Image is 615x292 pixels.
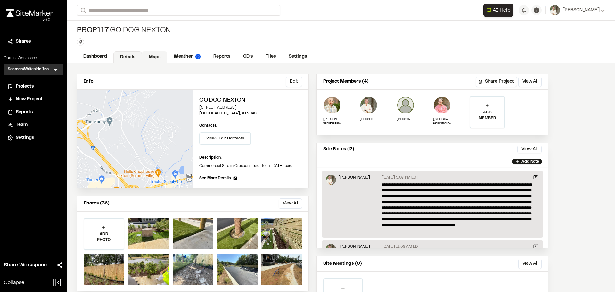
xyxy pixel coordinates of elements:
[518,259,542,269] button: View All
[195,54,201,59] img: precipai.png
[326,175,336,185] img: Jake Wastler
[16,121,28,129] span: Team
[550,5,560,15] img: User
[562,7,600,14] span: [PERSON_NAME]
[4,55,63,61] p: Current Workspace
[84,200,110,207] p: Photos (36)
[550,5,605,15] button: [PERSON_NAME]
[77,5,88,16] button: Search
[360,117,378,121] p: [PERSON_NAME]
[8,109,59,116] a: Reports
[167,51,207,63] a: Weather
[323,78,369,85] p: Project Members (4)
[16,83,34,90] span: Projects
[397,96,414,114] img: Jessica Spires
[279,198,302,209] button: View All
[113,51,142,63] a: Details
[16,38,31,45] span: Shares
[8,96,59,103] a: New Project
[16,134,34,141] span: Settings
[521,159,539,164] p: Add Note
[282,51,313,63] a: Settings
[207,51,237,63] a: Reports
[77,51,113,63] a: Dashboard
[323,260,362,267] p: Site Meetings (0)
[199,105,302,111] p: [STREET_ADDRESS]
[433,117,451,121] p: [GEOGRAPHIC_DATA][PERSON_NAME]
[199,175,231,181] span: See More Details
[470,110,504,121] p: ADD MEMBER
[493,6,511,14] span: AI Help
[483,4,513,17] button: Open AI Assistant
[397,117,414,121] p: [PERSON_NAME]
[16,109,33,116] span: Reports
[4,279,24,287] span: Collapse
[286,77,302,87] button: Edit
[323,96,341,114] img: Sinuhe Perez
[8,38,59,45] a: Shares
[323,146,354,153] p: Site Notes (2)
[8,134,59,141] a: Settings
[339,175,370,180] p: [PERSON_NAME]
[326,244,336,254] img: Jake Wastler
[433,121,451,125] p: Land Planner II
[237,51,259,63] a: CD's
[382,244,420,250] p: [DATE] 11:39 AM EDT
[8,121,59,129] a: Team
[199,155,302,161] p: Description:
[84,231,124,243] p: ADD PHOTO
[84,78,93,85] p: Info
[199,163,302,169] p: Commercial Site in Crescent Tract for a [DATE] care.
[6,17,53,23] div: Oh geez...please don't...
[323,117,341,121] p: [PERSON_NAME]
[77,26,171,36] div: Go Dog Nexton
[433,96,451,114] img: trentin herrington
[199,123,217,129] p: Contacts:
[339,244,370,250] p: [PERSON_NAME]
[476,77,517,87] button: Share Project
[323,121,341,125] p: Construction Administration Field Representative
[77,26,109,36] span: PBOP117
[142,51,167,63] a: Maps
[8,66,50,73] h3: SeamonWhiteside Inc.
[199,111,302,116] p: [GEOGRAPHIC_DATA] , SC 29486
[199,96,302,105] h2: Go Dog Nexton
[259,51,282,63] a: Files
[8,83,59,90] a: Projects
[382,175,418,180] p: [DATE] 5:07 PM EDT
[199,132,251,145] button: View / Edit Contacts
[517,146,542,153] button: View All
[518,77,542,87] button: View All
[6,9,53,17] img: rebrand.png
[77,38,84,46] button: Edit Tags
[16,96,43,103] span: New Project
[360,96,378,114] img: Jake Wastler
[483,4,516,17] div: Open AI Assistant
[4,261,47,269] span: Share Workspace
